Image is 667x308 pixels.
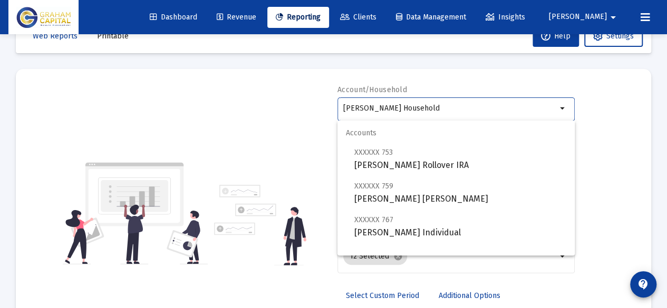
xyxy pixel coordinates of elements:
[343,104,557,113] input: Search or select an account or household
[354,215,393,224] span: XXXXXX 767
[541,32,571,41] span: Help
[332,7,385,28] a: Clients
[354,146,566,172] span: [PERSON_NAME] Rollover IRA
[606,32,634,41] span: Settings
[557,102,569,115] mat-icon: arrow_drop_down
[208,7,265,28] a: Revenue
[533,26,579,47] button: Help
[63,161,208,265] img: reporting
[97,32,129,41] span: Printable
[337,247,575,272] span: Households
[354,148,393,157] span: XXXXXX 753
[607,7,620,28] mat-icon: arrow_drop_down
[354,182,393,191] span: XXXXXX 759
[267,7,329,28] a: Reporting
[217,13,256,22] span: Revenue
[486,13,525,22] span: Insights
[637,278,650,291] mat-icon: contact_support
[343,246,557,267] mat-chip-list: Selection
[346,291,419,300] span: Select Custom Period
[24,26,86,47] button: Web Reports
[33,32,78,41] span: Web Reports
[337,121,575,146] span: Accounts
[439,291,500,300] span: Additional Options
[150,13,197,22] span: Dashboard
[584,26,643,47] button: Settings
[393,252,403,261] mat-icon: cancel
[477,7,534,28] a: Insights
[214,185,306,265] img: reporting-alt
[396,13,466,22] span: Data Management
[354,180,566,205] span: [PERSON_NAME] [PERSON_NAME]
[276,13,321,22] span: Reporting
[89,26,137,47] button: Printable
[337,85,407,94] label: Account/Household
[343,248,407,265] mat-chip: 12 Selected
[536,6,632,27] button: [PERSON_NAME]
[16,7,71,28] img: Dashboard
[549,13,607,22] span: [PERSON_NAME]
[388,7,475,28] a: Data Management
[141,7,206,28] a: Dashboard
[557,250,569,263] mat-icon: arrow_drop_down
[354,213,566,239] span: [PERSON_NAME] Individual
[340,13,376,22] span: Clients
